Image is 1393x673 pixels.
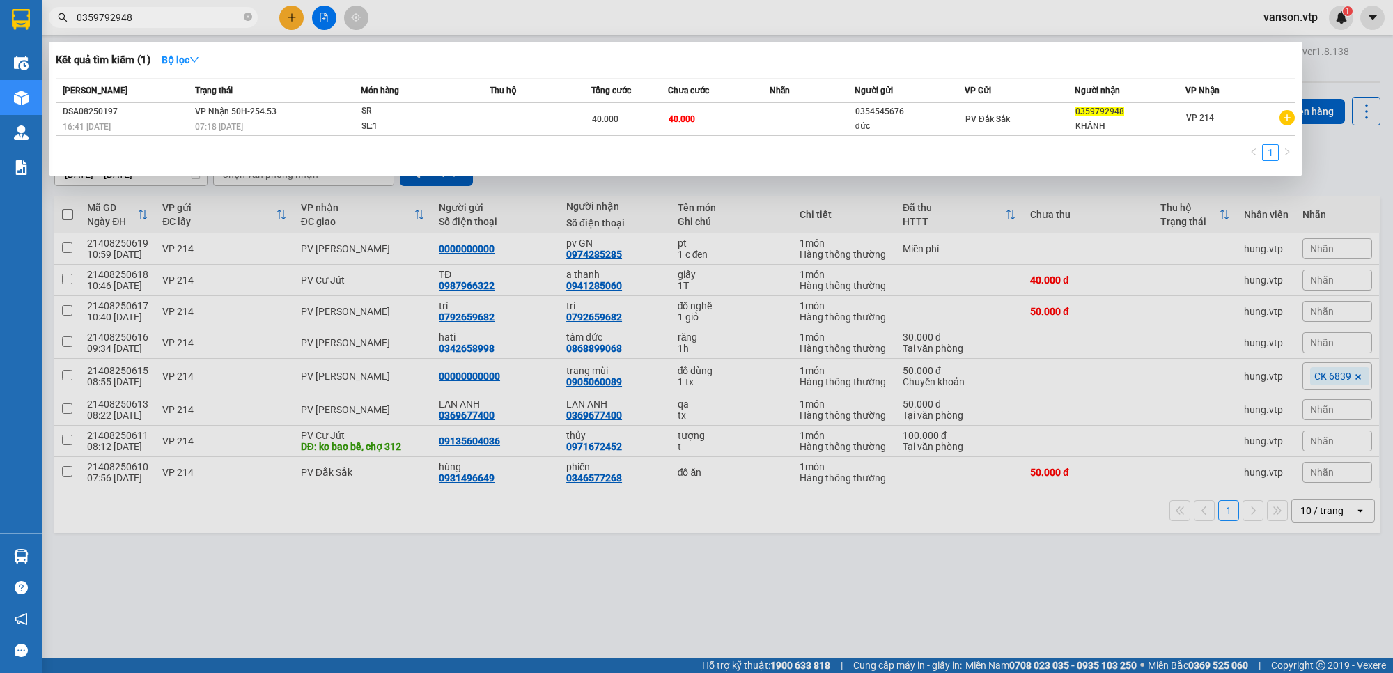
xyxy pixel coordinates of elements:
[244,13,252,21] span: close-circle
[361,86,399,95] span: Món hàng
[855,86,893,95] span: Người gửi
[965,114,1010,124] span: PV Đắk Sắk
[591,86,631,95] span: Tổng cước
[770,86,790,95] span: Nhãn
[669,114,695,124] span: 40.000
[1283,148,1291,156] span: right
[1186,113,1214,123] span: VP 214
[490,86,516,95] span: Thu hộ
[592,114,618,124] span: 40.000
[63,86,127,95] span: [PERSON_NAME]
[14,125,29,140] img: warehouse-icon
[965,86,991,95] span: VP Gửi
[1245,144,1262,161] button: left
[1250,148,1258,156] span: left
[162,54,199,65] strong: Bộ lọc
[195,86,233,95] span: Trạng thái
[14,56,29,70] img: warehouse-icon
[15,581,28,594] span: question-circle
[56,53,150,68] h3: Kết quả tìm kiếm ( 1 )
[14,549,29,564] img: warehouse-icon
[1279,144,1295,161] button: right
[855,105,964,119] div: 0354545676
[63,105,191,119] div: DSA08250197
[361,119,466,134] div: SL: 1
[1075,107,1124,116] span: 0359792948
[195,122,243,132] span: 07:18 [DATE]
[77,10,241,25] input: Tìm tên, số ĐT hoặc mã đơn
[195,107,277,116] span: VP Nhận 50H-254.53
[1075,86,1120,95] span: Người nhận
[15,612,28,626] span: notification
[1262,144,1279,161] li: 1
[150,49,210,71] button: Bộ lọcdown
[1075,119,1184,134] div: KHÁNH
[58,13,68,22] span: search
[12,9,30,30] img: logo-vxr
[361,104,466,119] div: SR
[63,122,111,132] span: 16:41 [DATE]
[1279,110,1295,125] span: plus-circle
[1263,145,1278,160] a: 1
[244,11,252,24] span: close-circle
[1185,86,1220,95] span: VP Nhận
[189,55,199,65] span: down
[14,91,29,105] img: warehouse-icon
[15,644,28,657] span: message
[855,119,964,134] div: đức
[14,160,29,175] img: solution-icon
[668,86,709,95] span: Chưa cước
[1279,144,1295,161] li: Next Page
[1245,144,1262,161] li: Previous Page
